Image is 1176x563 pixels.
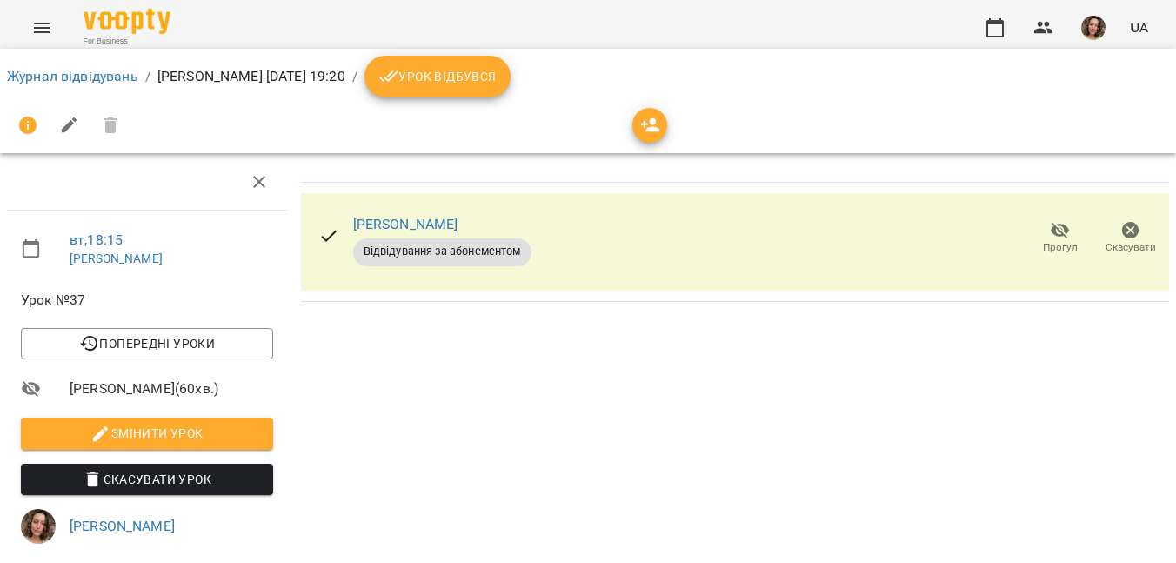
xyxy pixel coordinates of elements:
[70,231,123,248] a: вт , 18:15
[70,379,273,399] span: [PERSON_NAME] ( 60 хв. )
[378,66,497,87] span: Урок відбувся
[21,464,273,495] button: Скасувати Урок
[21,509,56,544] img: 15232f8e2fb0b95b017a8128b0c4ecc9.jpg
[7,68,138,84] a: Журнал відвідувань
[1130,18,1148,37] span: UA
[70,251,163,265] a: [PERSON_NAME]
[35,333,259,354] span: Попередні уроки
[21,418,273,449] button: Змінити урок
[1106,240,1156,255] span: Скасувати
[84,36,170,47] span: For Business
[35,423,259,444] span: Змінити урок
[145,66,150,87] li: /
[353,244,531,259] span: Відвідування за абонементом
[1043,240,1078,255] span: Прогул
[1123,11,1155,44] button: UA
[84,9,170,34] img: Voopty Logo
[364,56,511,97] button: Урок відбувся
[35,469,259,490] span: Скасувати Урок
[21,328,273,359] button: Попередні уроки
[7,56,1169,97] nav: breadcrumb
[21,290,273,311] span: Урок №37
[352,66,357,87] li: /
[21,7,63,49] button: Menu
[1025,214,1095,263] button: Прогул
[157,66,345,87] p: [PERSON_NAME] [DATE] 19:20
[1095,214,1166,263] button: Скасувати
[70,518,175,534] a: [PERSON_NAME]
[353,216,458,232] a: [PERSON_NAME]
[1081,16,1106,40] img: 15232f8e2fb0b95b017a8128b0c4ecc9.jpg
